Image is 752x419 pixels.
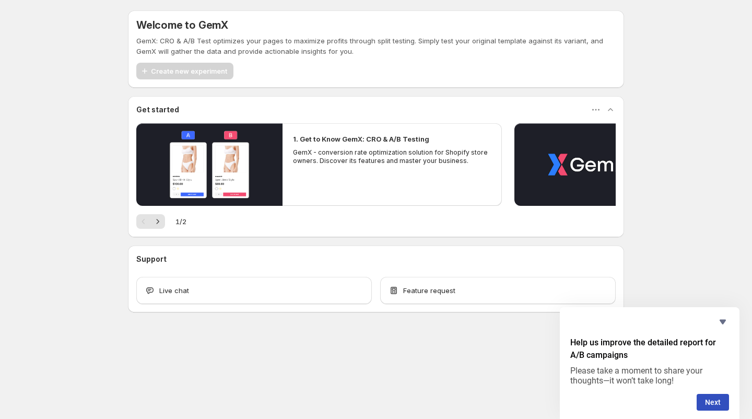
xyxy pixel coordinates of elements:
button: Play video [136,123,283,206]
button: Play video [514,123,661,206]
span: Live chat [159,285,189,296]
nav: Pagination [136,214,165,229]
p: GemX - conversion rate optimization solution for Shopify store owners. Discover its features and ... [293,148,491,165]
span: Feature request [403,285,455,296]
div: Help us improve the detailed report for A/B campaigns [570,316,729,411]
p: GemX: CRO & A/B Test optimizes your pages to maximize profits through split testing. Simply test ... [136,36,616,56]
button: Next question [697,394,729,411]
p: Please take a moment to share your thoughts—it won’t take long! [570,366,729,386]
h5: Welcome to GemX [136,19,228,31]
h2: 1. Get to Know GemX: CRO & A/B Testing [293,134,429,144]
button: Hide survey [716,316,729,328]
h3: Support [136,254,167,264]
button: Next [150,214,165,229]
span: 1 / 2 [175,216,186,227]
h2: Help us improve the detailed report for A/B campaigns [570,336,729,362]
h3: Get started [136,104,179,115]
